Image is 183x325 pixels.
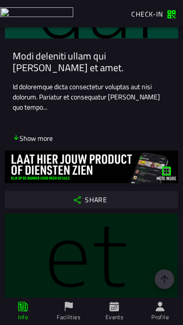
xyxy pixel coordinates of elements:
[105,313,123,322] ion-label: Events
[151,313,169,322] ion-label: Profile
[131,9,163,19] span: Check-in
[5,151,178,183] img: dzP2QuoDuD6l9ZjiKoDZgb9oYTMx2Zj5IGHeBL2d.png
[13,50,170,74] ion-card-title: Modi deleniti ullam qui [PERSON_NAME] et amet.
[126,5,181,22] a: Check-in
[13,133,53,143] p: Show more
[18,313,28,322] ion-label: Info
[57,313,81,322] ion-label: Facilities
[5,213,178,299] img: Card image
[5,191,178,209] ion-button: Share
[13,81,170,112] p: Id doloremque dicta consectetur voluptas aut nisi dolorum. Pariatur et consequatur [PERSON_NAME] ...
